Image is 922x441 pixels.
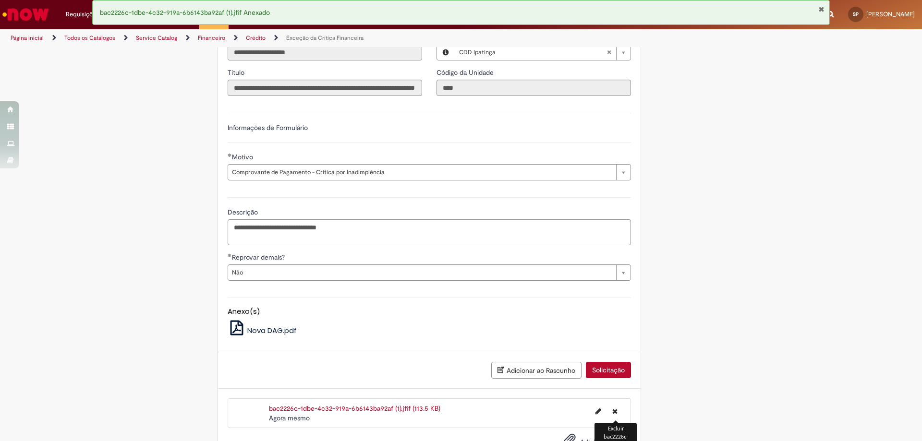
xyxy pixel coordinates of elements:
button: Solicitação [586,362,631,378]
span: Agora mesmo [269,414,310,422]
span: Requisições [66,10,99,19]
span: bac2226c-1dbe-4c32-919a-6b6143ba92af (1).jfif Anexado [100,8,270,17]
a: Financeiro [198,34,225,42]
button: Local, Visualizar este registro CDD Ipatinga [437,45,454,60]
textarea: Descrição [228,219,631,245]
a: Todos os Catálogos [64,34,115,42]
button: Excluir bac2226c-1dbe-4c32-919a-6b6143ba92af (1).jfif [607,404,623,419]
a: Service Catalog [136,34,177,42]
a: Nova DAG.pdf [228,325,297,335]
a: CDD IpatingaLimpar campo Local [454,45,631,60]
ul: Trilhas de página [7,29,607,47]
a: Crédito [246,34,266,42]
a: bac2226c-1dbe-4c32-919a-6b6143ba92af (1).jfif (113.5 KB) [269,404,440,413]
label: Somente leitura - Código da Unidade [437,68,496,77]
span: CDD Ipatinga [459,45,607,60]
span: Obrigatório Preenchido [228,153,232,157]
label: Informações de Formulário [228,123,308,132]
span: Nova DAG.pdf [247,325,297,335]
span: Obrigatório Preenchido [228,253,232,257]
input: Código da Unidade [437,80,631,96]
button: Fechar Notificação [818,5,825,13]
button: Editar nome de arquivo bac2226c-1dbe-4c32-919a-6b6143ba92af (1).jfif [590,404,607,419]
input: Título [228,80,422,96]
label: Somente leitura - Título [228,68,246,77]
span: Descrição [228,208,260,216]
span: [PERSON_NAME] [866,10,915,18]
span: SP [853,11,859,17]
a: Exceção da Crítica Financeira [286,34,364,42]
span: Comprovante de Pagamento - Crítica por Inadimplência [232,165,611,180]
input: Email [228,44,422,60]
span: Não [232,265,611,280]
span: Reprovar demais? [232,253,287,262]
a: Página inicial [11,34,44,42]
time: 27/08/2025 14:54:02 [269,414,310,422]
span: Motivo [232,153,255,161]
abbr: Limpar campo Local [602,45,616,60]
img: ServiceNow [1,5,50,24]
button: Adicionar ao Rascunho [491,362,582,379]
h5: Anexo(s) [228,308,631,316]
